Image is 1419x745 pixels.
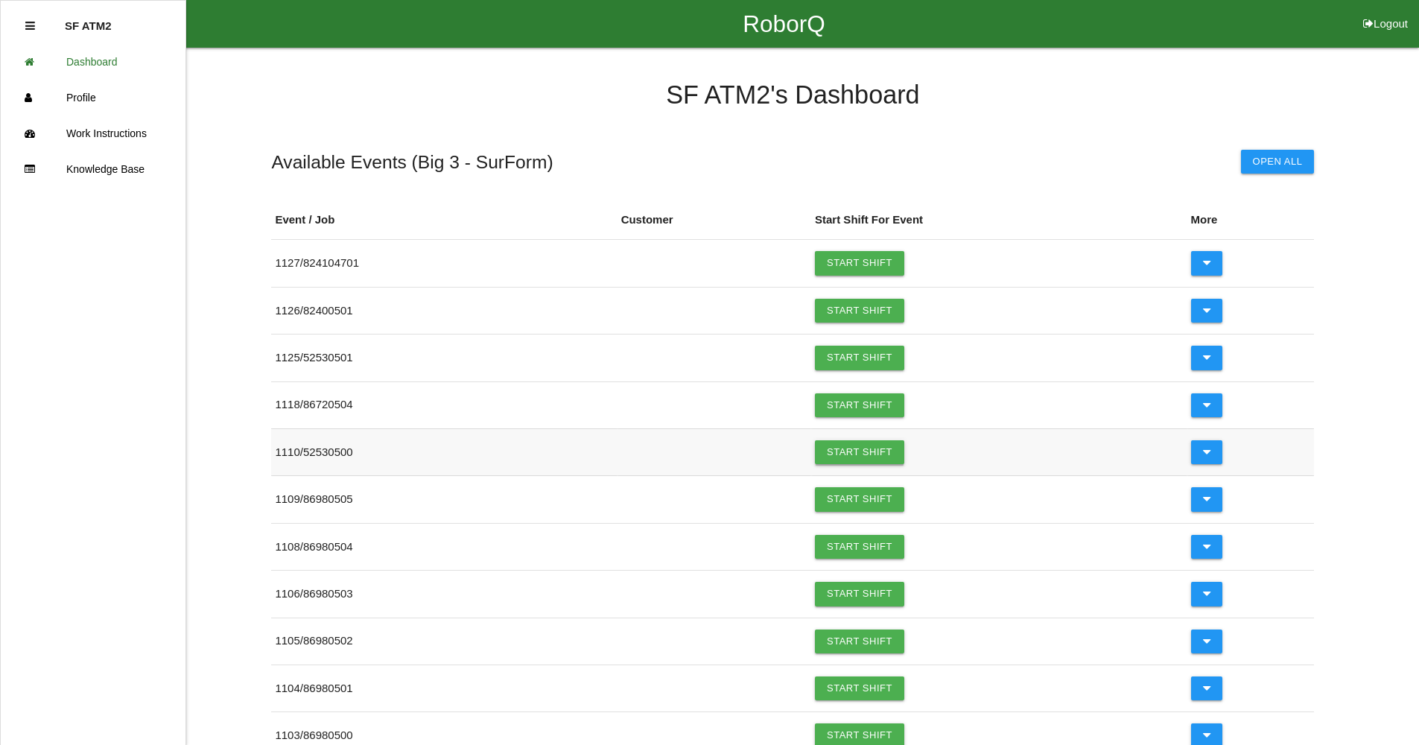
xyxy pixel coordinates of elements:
a: Work Instructions [1,115,185,151]
a: Start Shift [815,393,904,417]
a: Start Shift [815,299,904,323]
th: More [1187,200,1315,240]
a: Profile [1,80,185,115]
th: Event / Job [271,200,617,240]
td: 1126 / 82400501 [271,287,617,334]
a: Start Shift [815,251,904,275]
a: Start Shift [815,487,904,511]
td: 1127 / 824104701 [271,240,617,287]
td: 1104 / 86980501 [271,665,617,711]
a: Start Shift [815,535,904,559]
td: 1105 / 86980502 [271,618,617,665]
td: 1125 / 52530501 [271,335,617,381]
a: Start Shift [815,630,904,653]
a: Start Shift [815,440,904,464]
td: 1108 / 86980504 [271,523,617,570]
th: Customer [618,200,811,240]
h4: SF ATM2 's Dashboard [271,81,1314,110]
div: Close [25,8,35,44]
a: Start Shift [815,582,904,606]
a: Knowledge Base [1,151,185,187]
td: 1118 / 86720504 [271,381,617,428]
th: Start Shift For Event [811,200,1187,240]
button: Open All [1241,150,1315,174]
a: Start Shift [815,676,904,700]
h5: Available Events ( Big 3 - SurForm ) [271,152,553,172]
p: SF ATM2 [65,8,112,32]
td: 1110 / 52530500 [271,428,617,475]
a: Dashboard [1,44,185,80]
td: 1109 / 86980505 [271,476,617,523]
a: Start Shift [815,346,904,370]
td: 1106 / 86980503 [271,571,617,618]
